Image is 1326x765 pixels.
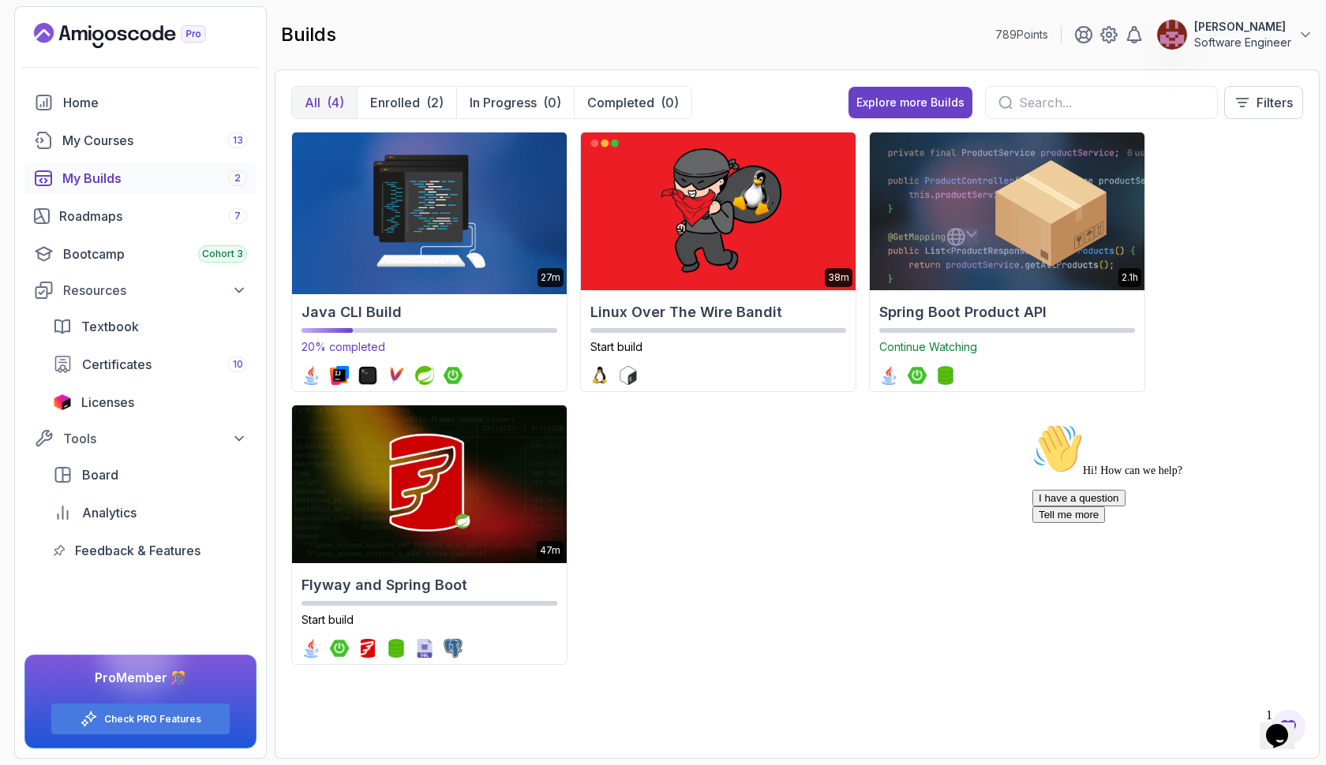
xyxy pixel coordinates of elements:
[302,639,320,658] img: java logo
[828,271,849,284] p: 38m
[470,93,537,112] p: In Progress
[908,366,927,385] img: spring-boot logo
[541,271,560,284] p: 27m
[869,132,1145,392] a: Spring Boot Product API card2.1hSpring Boot Product APIContinue Watchingjava logospring-boot logo...
[879,340,977,353] span: Continue Watching
[82,465,118,484] span: Board
[43,535,257,566] a: feedback
[6,89,79,106] button: Tell me more
[82,355,152,374] span: Certificates
[330,639,349,658] img: spring-boot logo
[24,424,257,453] button: Tools
[370,93,420,112] p: Enrolled
[661,93,679,112] div: (0)
[936,366,955,385] img: spring-data-jpa logo
[456,87,574,118] button: In Progress(0)
[590,366,609,385] img: linux logo
[357,87,456,118] button: Enrolled(2)
[233,358,243,371] span: 10
[302,340,385,353] span: 20% completed
[305,93,320,112] p: All
[587,93,654,112] p: Completed
[415,366,434,385] img: spring logo
[34,23,242,48] a: Landing page
[444,366,463,385] img: spring-boot logo
[590,340,642,353] span: Start build
[1157,20,1187,50] img: user profile image
[104,713,201,726] a: Check PRO Features
[1224,86,1303,119] button: Filters
[24,125,257,156] a: courses
[302,613,354,626] span: Start build
[358,639,377,658] img: flyway logo
[574,87,691,118] button: Completed(0)
[387,639,406,658] img: spring-data-jpa logo
[63,281,247,300] div: Resources
[302,366,320,385] img: java logo
[995,27,1048,43] p: 789 Points
[590,301,846,323] h2: Linux Over The Wire Bandit
[581,132,856,290] img: Linux Over The Wire Bandit card
[43,311,257,342] a: textbook
[234,210,241,222] span: 7
[6,6,290,106] div: 👋Hi! How can we help?I have a questionTell me more
[62,169,247,188] div: My Builds
[540,544,560,557] p: 47m
[543,93,561,112] div: (0)
[43,459,257,491] a: board
[619,366,638,385] img: bash logo
[879,366,898,385] img: java logo
[285,129,573,294] img: Java CLI Build card
[292,87,357,118] button: All(4)
[6,47,156,59] span: Hi! How can we help?
[82,503,137,522] span: Analytics
[6,6,57,57] img: :wave:
[24,200,257,232] a: roadmaps
[62,131,247,150] div: My Courses
[6,73,99,89] button: I have a question
[302,574,557,596] h2: Flyway and Spring Boot
[870,132,1144,290] img: Spring Boot Product API card
[302,301,557,323] h2: Java CLI Build
[59,207,247,226] div: Roadmaps
[53,394,72,410] img: jetbrains icon
[81,393,134,412] span: Licenses
[330,366,349,385] img: intellij logo
[75,541,200,560] span: Feedback & Features
[43,349,257,380] a: certificates
[281,22,336,47] h2: builds
[444,639,463,658] img: postgres logo
[24,162,257,194] a: builds
[63,244,247,263] div: Bootcamp
[358,366,377,385] img: terminal logo
[1156,19,1313,50] button: user profile image[PERSON_NAME]Software Engineer
[848,87,972,118] button: Explore more Builds
[1257,93,1293,112] p: Filters
[81,317,139,336] span: Textbook
[1194,19,1291,35] p: [PERSON_NAME]
[1019,93,1204,112] input: Search...
[43,497,257,528] a: analytics
[234,172,241,185] span: 2
[24,238,257,270] a: bootcamp
[1122,271,1138,284] p: 2.1h
[580,132,856,392] a: Linux Over The Wire Bandit card38mLinux Over The Wire BanditStart buildlinux logobash logo
[1194,35,1291,50] p: Software Engineer
[43,386,257,418] a: licenses
[24,87,257,118] a: home
[24,276,257,304] button: Resources
[291,132,567,392] a: Java CLI Build card27mJava CLI Build20% completedjava logointellij logoterminal logomaven logospr...
[202,248,243,260] span: Cohort 3
[387,366,406,385] img: maven logo
[327,93,344,112] div: (4)
[291,405,567,665] a: Flyway and Spring Boot card47mFlyway and Spring BootStart buildjava logospring-boot logoflyway lo...
[51,703,230,735] button: Check PRO Features
[233,134,243,147] span: 13
[856,95,965,110] div: Explore more Builds
[63,93,247,112] div: Home
[63,429,247,448] div: Tools
[415,639,434,658] img: sql logo
[1026,417,1310,694] iframe: chat widget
